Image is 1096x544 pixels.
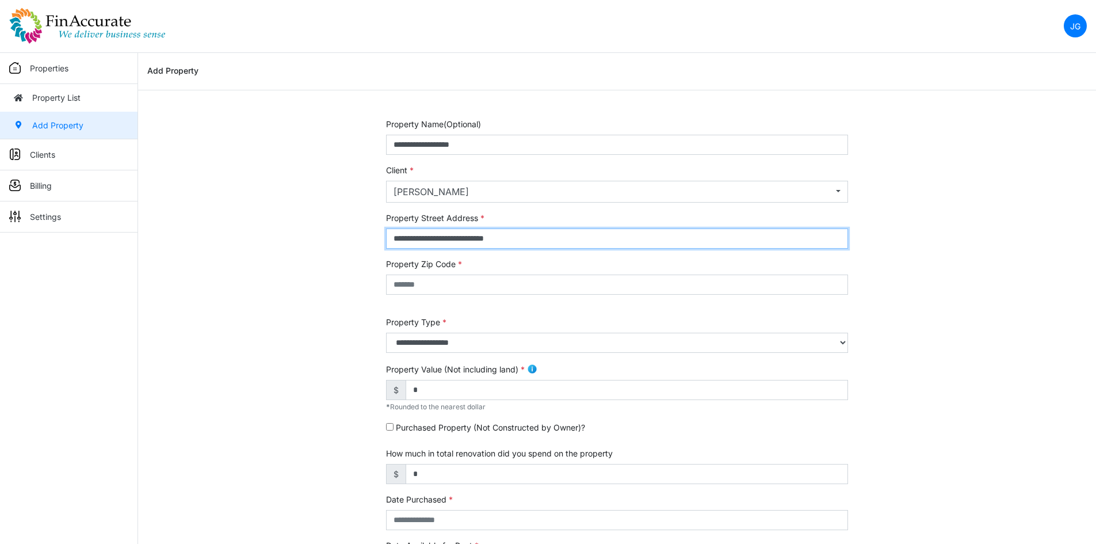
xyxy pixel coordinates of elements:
[147,66,198,76] h6: Add Property
[527,364,537,374] img: info.png
[30,211,61,223] p: Settings
[396,421,585,433] label: Purchased Property (Not Constructed by Owner)?
[30,180,52,192] p: Billing
[386,118,481,130] label: Property Name(Optional)
[386,447,613,459] label: How much in total renovation did you spend on the property
[386,402,486,411] span: Rounded to the nearest dollar
[386,363,525,375] label: Property Value (Not including land)
[386,212,484,224] label: Property Street Address
[386,380,406,400] span: $
[386,464,406,484] span: $
[9,149,21,160] img: sidemenu_client.png
[386,164,414,176] label: Client
[1070,20,1080,32] p: JG
[9,7,166,44] img: spp logo
[9,62,21,74] img: sidemenu_properties.png
[386,493,453,505] label: Date Purchased
[394,185,833,199] div: [PERSON_NAME]
[9,211,21,222] img: sidemenu_settings.png
[30,149,55,161] p: Clients
[386,181,848,203] button: Kayla Nault
[386,258,462,270] label: Property Zip Code
[386,316,446,328] label: Property Type
[9,180,21,191] img: sidemenu_billing.png
[30,62,68,74] p: Properties
[1064,14,1087,37] a: JG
